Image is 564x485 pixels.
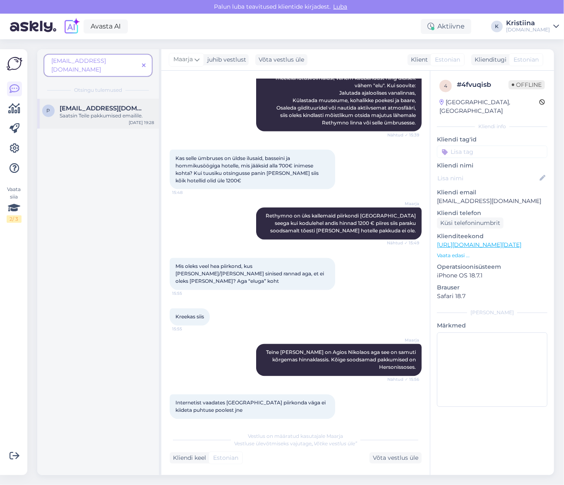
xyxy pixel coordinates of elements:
[172,420,203,426] span: 16:02
[213,454,238,462] span: Estonian
[173,55,193,64] span: Maarja
[172,326,203,332] span: 15:55
[234,440,357,447] span: Vestluse ülevõtmiseks vajutage
[437,123,547,130] div: Kliendi info
[387,132,419,138] span: Nähtud ✓ 15:39
[175,400,327,413] span: Internetist vaadates [GEOGRAPHIC_DATA] piirkonda väga ei kiideta puhtuse poolest jne
[175,314,204,320] span: Kreekas siis
[514,55,539,64] span: Estonian
[437,188,547,197] p: Kliendi email
[437,209,547,217] p: Kliendi telefon
[437,321,547,330] p: Märkmed
[312,440,357,447] i: „Võtke vestlus üle”
[172,291,203,297] span: 15:55
[266,349,417,370] span: Teine [PERSON_NAME] on Agios Nikolaos aga see on samuti kõrgemas hinnaklassis. Kõige soodsamad pa...
[408,55,428,64] div: Klient
[387,377,419,383] span: Nähtud ✓ 15:56
[63,18,80,35] img: explore-ai
[437,232,547,241] p: Klienditeekond
[437,241,521,248] a: [URL][DOMAIN_NAME][DATE]
[266,213,417,234] span: Rethymno on üks kallemaid piirkondi [GEOGRAPHIC_DATA] seega kui kodulehel andis hinnad 1200 € pii...
[47,108,50,114] span: p
[175,155,320,184] span: Kas selle ümbruses on üldse ilusaid, basseini ja hommikusöögiga hotelle, mis jääksid alla 700€ in...
[437,292,547,301] p: Safari 18.7
[172,190,203,196] span: 15:48
[421,19,471,34] div: Aktiivne
[444,83,447,89] span: 4
[175,263,325,284] span: Mis oleks veel hea piirkond, kus [PERSON_NAME]/[PERSON_NAME] sinised rannad aga, et ei oleks [PER...
[437,271,547,280] p: iPhone OS 18.7.1
[170,454,206,462] div: Kliendi keel
[506,26,550,33] div: [DOMAIN_NAME]
[471,55,506,64] div: Klienditugi
[439,98,539,115] div: [GEOGRAPHIC_DATA], [GEOGRAPHIC_DATA]
[437,135,547,144] p: Kliendi tag'id
[506,20,550,26] div: Kristiina
[74,86,122,94] span: Otsingu tulemused
[51,57,106,73] span: [EMAIL_ADDRESS][DOMAIN_NAME]
[437,146,547,158] input: Lisa tag
[248,433,343,439] span: Vestlus on määratud kasutajale Maarja
[437,197,547,205] p: [EMAIL_ADDRESS][DOMAIN_NAME]
[509,80,545,89] span: Offline
[7,215,22,223] div: 2 / 3
[437,174,538,183] input: Lisa nimi
[437,309,547,316] div: [PERSON_NAME]
[437,161,547,170] p: Kliendi nimi
[129,119,154,126] div: [DATE] 19:28
[506,20,559,33] a: Kristiina[DOMAIN_NAME]
[7,56,22,72] img: Askly Logo
[84,19,128,33] a: Avasta AI
[437,252,547,259] p: Vaata edasi ...
[435,55,460,64] span: Estonian
[7,186,22,223] div: Vaata siia
[370,452,422,463] div: Võta vestlus üle
[388,201,419,207] span: Maarja
[331,3,350,10] span: Luba
[60,112,154,119] div: Saatsin Teile pakkumised emailile.
[437,217,504,229] div: Küsi telefoninumbrit
[60,105,146,112] span: puumetsliida@gmail.com
[491,21,503,32] div: K
[204,55,246,64] div: juhib vestlust
[388,337,419,344] span: Maarja
[437,263,547,271] p: Operatsioonisüsteem
[437,283,547,292] p: Brauser
[255,54,307,65] div: Võta vestlus üle
[387,240,419,246] span: Nähtud ✓ 15:49
[457,80,509,90] div: # 4fvuqisb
